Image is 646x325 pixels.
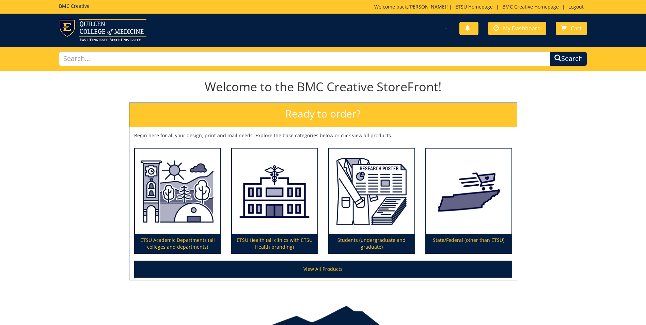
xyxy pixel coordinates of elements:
span: Cart [571,25,582,32]
p: State/Federal (other than ETSU) [426,234,511,253]
h2: Ready to order? [129,103,517,127]
img: ETSU Academic Departments (all colleges and departments) [135,149,220,234]
p: Students (undergraduate and graduate) [329,234,414,253]
img: ETSU Health (all clinics with ETSU Health branding) [232,149,317,234]
img: State/Federal (other than ETSU) [426,149,511,234]
p: ETSU Health (all clinics with ETSU Health branding) [232,234,317,253]
input: Search... [59,51,550,66]
a: Logout [565,3,587,10]
p: Welcome back, ! | | | [374,3,587,10]
a: ETSU Health (all clinics with ETSU Health branding) [232,149,317,253]
h5: BMC Creative [59,3,90,9]
a: BMC Creative Homepage [499,3,562,10]
p: Begin here for all your design, print and mail needs. Explore the base categories below or click ... [134,132,512,139]
a: Students (undergraduate and graduate) [329,149,414,253]
a: ETSU Homepage [452,3,496,10]
a: My Dashboard [488,22,546,35]
span: My Dashboard [503,25,541,32]
img: ETSU logo [59,19,146,41]
a: [PERSON_NAME] [408,3,446,10]
h1: Welcome to the BMC Creative StoreFront! [129,80,517,94]
a: ETSU Academic Departments (all colleges and departments) [135,149,220,253]
a: State/Federal (other than ETSU) [426,149,511,253]
p: ETSU Academic Departments (all colleges and departments) [135,234,220,253]
button: Search [550,51,587,66]
a: Cart [556,22,587,35]
a: View All Products [134,261,512,278]
img: Students (undergraduate and graduate) [329,149,414,234]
